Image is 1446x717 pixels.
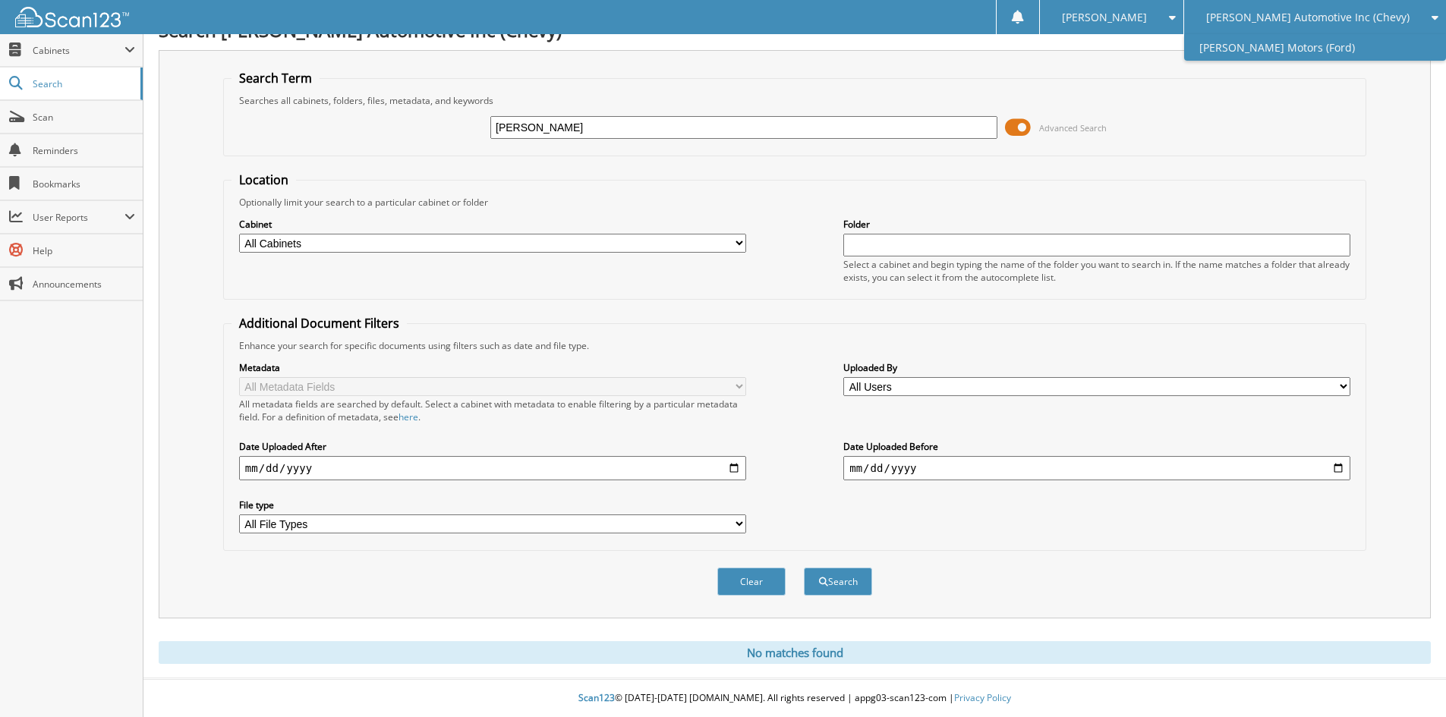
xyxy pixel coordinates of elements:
input: start [239,456,746,480]
div: Searches all cabinets, folders, files, metadata, and keywords [232,94,1358,107]
span: [PERSON_NAME] [1062,13,1147,22]
div: © [DATE]-[DATE] [DOMAIN_NAME]. All rights reserved | appg03-scan123-com | [143,680,1446,717]
span: Search [33,77,133,90]
div: No matches found [159,641,1431,664]
span: User Reports [33,211,124,224]
label: Folder [843,218,1350,231]
label: Date Uploaded Before [843,440,1350,453]
span: Announcements [33,278,135,291]
button: Clear [717,568,786,596]
div: All metadata fields are searched by default. Select a cabinet with metadata to enable filtering b... [239,398,746,423]
span: Scan [33,111,135,124]
span: [PERSON_NAME] Automotive Inc (Chevy) [1206,13,1410,22]
div: Optionally limit your search to a particular cabinet or folder [232,196,1358,209]
div: Select a cabinet and begin typing the name of the folder you want to search in. If the name match... [843,258,1350,284]
iframe: Chat Widget [1370,644,1446,717]
label: Date Uploaded After [239,440,746,453]
span: Reminders [33,144,135,157]
legend: Search Term [232,70,320,86]
div: Enhance your search for specific documents using filters such as date and file type. [232,339,1358,352]
span: Scan123 [578,691,615,704]
a: Privacy Policy [954,691,1011,704]
span: Bookmarks [33,178,135,190]
a: [PERSON_NAME] Motors (Ford) [1184,34,1446,61]
legend: Additional Document Filters [232,315,407,332]
a: here [399,410,418,423]
span: Cabinets [33,44,124,57]
input: end [843,456,1350,480]
span: Help [33,244,135,257]
span: Advanced Search [1039,122,1107,134]
label: File type [239,498,746,511]
img: scan123-logo-white.svg [15,7,129,27]
button: Search [804,568,872,596]
legend: Location [232,171,296,188]
label: Metadata [239,361,746,374]
label: Uploaded By [843,361,1350,374]
label: Cabinet [239,218,746,231]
